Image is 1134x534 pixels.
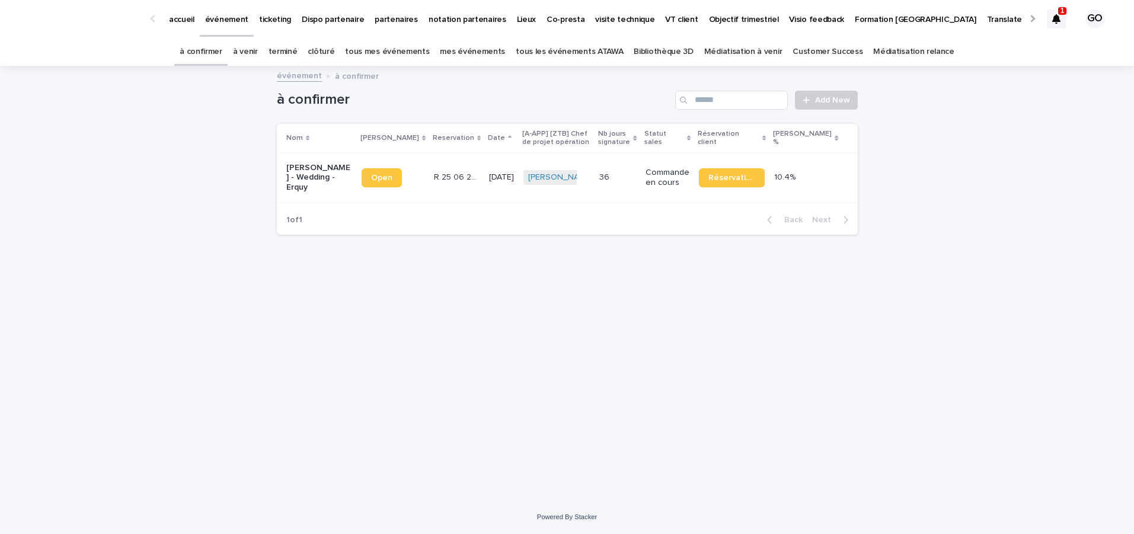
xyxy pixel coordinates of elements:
[362,168,402,187] a: Open
[440,38,505,66] a: mes événements
[873,38,954,66] a: Médiatisation relance
[516,38,623,66] a: tous les événements ATAWA
[634,38,693,66] a: Bibliothèque 3D
[286,132,303,145] p: Nom
[286,163,352,193] p: [PERSON_NAME] - Wedding - Erquy
[599,170,612,183] p: 36
[488,132,505,145] p: Date
[812,216,838,224] span: Next
[773,127,832,149] p: [PERSON_NAME] %
[644,127,684,149] p: Statut sales
[345,38,429,66] a: tous mes événements
[646,168,689,188] p: Commande en cours
[1047,9,1066,28] div: 1
[708,174,755,182] span: Réservation
[233,38,258,66] a: à venir
[793,38,863,66] a: Customer Success
[704,38,782,66] a: Médiatisation à venir
[335,69,379,82] p: à confirmer
[774,170,798,183] p: 10.4%
[277,206,312,235] p: 1 of 1
[815,96,850,104] span: Add New
[24,7,139,31] img: Ls34BcGeRexTGTNfXpUC
[777,216,803,224] span: Back
[308,38,334,66] a: clôturé
[807,215,858,225] button: Next
[528,172,593,183] a: [PERSON_NAME]
[698,127,759,149] p: Réservation client
[699,168,765,187] a: Réservation
[489,172,514,183] p: [DATE]
[277,153,858,202] tr: [PERSON_NAME] - Wedding - ErquyOpenR 25 06 2349R 25 06 2349 [DATE][PERSON_NAME] 3636 Commande en ...
[371,174,392,182] span: Open
[277,68,322,82] a: événement
[360,132,419,145] p: [PERSON_NAME]
[433,132,474,145] p: Reservation
[434,170,482,183] p: R 25 06 2349
[180,38,222,66] a: à confirmer
[795,91,857,110] a: Add New
[522,127,591,149] p: [A-APP] [ZTB] Chef de projet opération
[269,38,298,66] a: terminé
[277,91,671,108] h1: à confirmer
[598,127,630,149] p: Nb jours signature
[1060,7,1065,15] p: 1
[1085,9,1104,28] div: GO
[675,91,788,110] input: Search
[537,513,597,520] a: Powered By Stacker
[758,215,807,225] button: Back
